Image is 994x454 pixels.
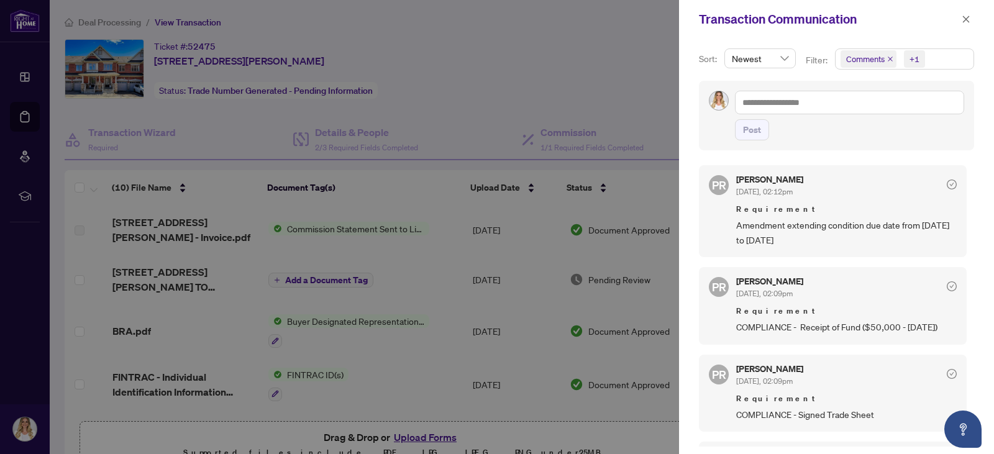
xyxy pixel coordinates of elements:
[736,407,957,422] span: COMPLIANCE - Signed Trade Sheet
[947,179,957,189] span: check-circle
[736,218,957,247] span: Amendment extending condition due date from [DATE] to [DATE]
[846,53,885,65] span: Comments
[736,277,803,286] h5: [PERSON_NAME]
[962,15,970,24] span: close
[736,305,957,317] span: Requirement
[736,365,803,373] h5: [PERSON_NAME]
[736,175,803,184] h5: [PERSON_NAME]
[944,411,982,448] button: Open asap
[709,91,728,110] img: Profile Icon
[732,49,788,68] span: Newest
[699,52,719,66] p: Sort:
[736,393,957,405] span: Requirement
[736,289,793,298] span: [DATE], 02:09pm
[736,187,793,196] span: [DATE], 02:12pm
[736,203,957,216] span: Requirement
[736,320,957,334] span: COMPLIANCE - Receipt of Fund ($50,000 - [DATE])
[947,281,957,291] span: check-circle
[947,369,957,379] span: check-circle
[712,176,726,194] span: PR
[887,56,893,62] span: close
[736,376,793,386] span: [DATE], 02:09pm
[735,119,769,140] button: Post
[712,278,726,296] span: PR
[910,53,919,65] div: +1
[712,366,726,383] span: PR
[841,50,896,68] span: Comments
[806,53,829,67] p: Filter:
[699,10,958,29] div: Transaction Communication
